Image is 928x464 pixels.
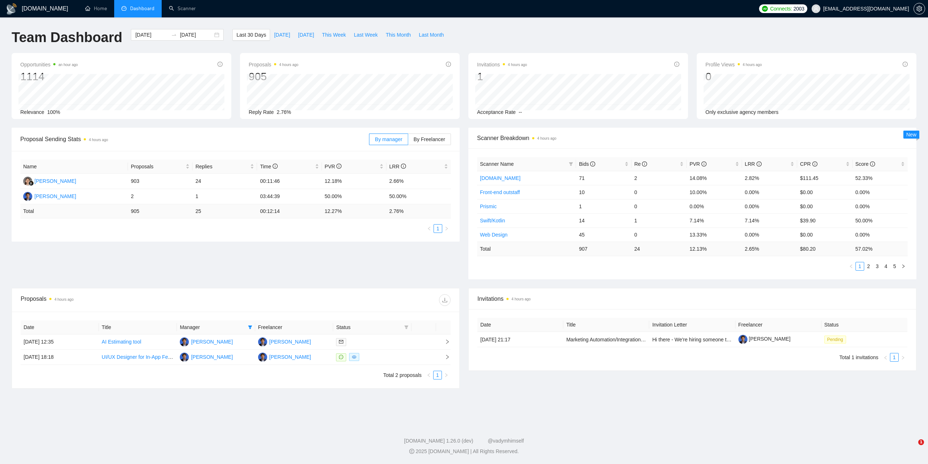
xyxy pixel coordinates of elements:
[634,161,647,167] span: Re
[742,185,797,199] td: 0.00%
[99,320,177,334] th: Title
[236,31,266,39] span: Last 30 Days
[419,31,444,39] span: Last Month
[439,354,450,360] span: right
[442,371,451,379] li: Next Page
[169,5,196,12] a: searchScanner
[899,353,907,362] button: right
[477,134,908,143] span: Scanner Breakdown
[403,322,410,333] span: filter
[770,5,792,13] span: Connects:
[180,337,189,346] img: DU
[444,373,448,377] span: right
[135,31,168,39] input: Start date
[180,353,189,362] img: DU
[339,355,343,359] span: message
[389,164,406,169] span: LRR
[689,161,707,167] span: PVR
[427,373,431,377] span: left
[563,332,649,347] td: Marketing Automation/Integration Project
[840,353,878,362] li: Total 1 invitations
[20,60,78,69] span: Opportunities
[195,163,249,171] span: Replies
[248,325,252,329] span: filter
[258,338,311,344] a: DU[PERSON_NAME]
[382,29,415,41] button: This Month
[906,132,916,137] span: New
[687,213,742,227] td: 7.14%
[180,323,245,331] span: Manager
[171,32,177,38] span: swap-right
[298,31,314,39] span: [DATE]
[34,177,76,185] div: [PERSON_NAME]
[477,109,516,115] span: Acceptance Rate
[273,164,278,169] span: info-circle
[631,242,687,256] td: 24
[480,175,521,181] a: [DOMAIN_NAME]
[232,29,270,41] button: Last 30 Days
[442,224,451,233] li: Next Page
[579,161,595,167] span: Bids
[477,318,563,332] th: Date
[336,323,401,331] span: Status
[433,371,442,379] li: 1
[121,6,127,11] span: dashboard
[20,160,128,174] th: Name
[444,226,449,231] span: right
[742,213,797,227] td: 7.14%
[131,163,184,171] span: Proposals
[797,171,852,185] td: $111.45
[847,262,855,271] button: left
[881,353,890,362] li: Previous Page
[901,264,906,268] span: right
[797,185,852,199] td: $0.00
[918,439,924,445] span: 1
[6,448,922,455] div: 2025 [DOMAIN_NAME] | All Rights Reserved.
[322,174,386,189] td: 12.18%
[258,354,311,360] a: DU[PERSON_NAME]
[873,262,882,271] li: 3
[567,159,575,169] span: filter
[434,371,442,379] a: 1
[890,262,899,271] li: 5
[260,164,277,169] span: Time
[401,164,406,169] span: info-circle
[590,161,595,167] span: info-circle
[563,318,649,332] th: Title
[192,174,257,189] td: 24
[687,185,742,199] td: 10.00%
[192,189,257,204] td: 1
[849,264,853,268] span: left
[566,337,658,342] a: Marketing Automation/Integration Project
[899,262,908,271] button: right
[821,318,907,332] th: Status
[191,353,233,361] div: [PERSON_NAME]
[576,171,631,185] td: 71
[279,63,298,67] time: 4 hours ago
[742,199,797,213] td: 0.00%
[446,62,451,67] span: info-circle
[249,109,274,115] span: Reply Rate
[576,199,631,213] td: 1
[322,204,386,218] td: 12.27 %
[477,60,527,69] span: Invitations
[856,262,864,270] a: 1
[701,161,707,167] span: info-circle
[797,213,852,227] td: $39.90
[738,336,791,342] a: [PERSON_NAME]
[257,189,322,204] td: 03:44:39
[128,189,192,204] td: 2
[442,371,451,379] button: right
[480,204,497,209] a: Prismic
[425,224,434,233] button: left
[757,161,762,167] span: info-circle
[631,171,687,185] td: 2
[180,354,233,360] a: DU[PERSON_NAME]
[409,449,414,454] span: copyright
[439,297,450,303] span: download
[89,138,108,142] time: 4 hours ago
[745,161,762,167] span: LRR
[318,29,350,41] button: This Week
[881,353,890,362] button: left
[21,294,236,306] div: Proposals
